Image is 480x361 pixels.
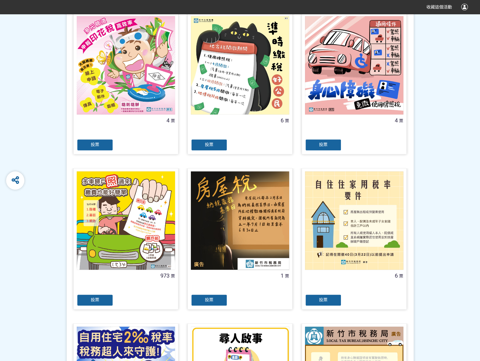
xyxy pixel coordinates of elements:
[205,297,213,302] span: 投票
[281,272,284,279] span: 1
[281,117,284,124] span: 6
[187,13,293,154] a: 6票投票
[187,168,293,310] a: 1票投票
[171,118,175,123] span: 票
[73,13,178,154] a: 4票投票
[73,168,178,310] a: 973票投票
[319,142,328,147] span: 投票
[285,274,289,279] span: 票
[91,297,99,302] span: 投票
[171,274,175,279] span: 票
[166,117,170,124] span: 4
[399,118,403,123] span: 票
[302,168,407,310] a: 6票投票
[285,118,289,123] span: 票
[91,142,99,147] span: 投票
[205,142,213,147] span: 投票
[426,5,452,9] span: 收藏這個活動
[395,272,398,279] span: 6
[399,274,403,279] span: 票
[319,297,328,302] span: 投票
[160,272,170,279] span: 973
[395,117,398,124] span: 4
[302,13,407,154] a: 4票投票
